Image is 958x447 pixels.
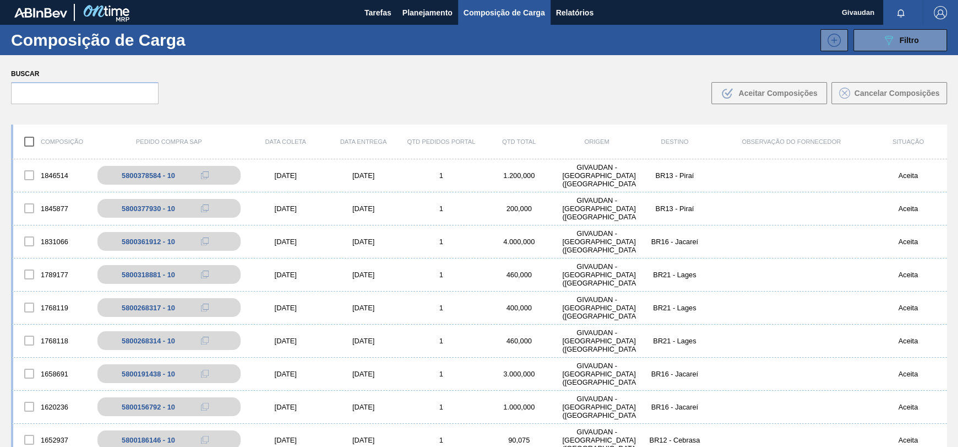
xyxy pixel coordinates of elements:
div: 1 [402,204,480,213]
div: GIVAUDAN - SÃO PAULO (SP) [558,229,635,254]
div: BR16 - Jacareí [636,238,714,246]
div: 400,000 [480,304,558,312]
div: [DATE] [324,403,402,411]
div: Copiar [194,169,216,182]
div: BR21 - Lages [636,271,714,279]
div: 1831066 [13,230,91,253]
div: 5800191438 - 10 [122,370,175,378]
span: Tarefas [364,6,391,19]
div: Observação do Fornecedor [714,138,869,145]
div: 1 [402,304,480,312]
label: Buscar [11,66,159,82]
div: Aceita [869,436,947,444]
div: Aceita [869,204,947,213]
div: Nova Composição [815,29,848,51]
span: Cancelar Composições [854,89,940,98]
div: Data coleta [247,138,324,145]
div: Qtd Total [480,138,558,145]
div: Origem [558,138,635,145]
img: Logout [934,6,947,19]
div: Aceita [869,370,947,378]
div: 5800186146 - 10 [122,436,175,444]
div: BR13 - Piraí [636,204,714,213]
div: 460,000 [480,271,558,279]
div: BR13 - Piraí [636,171,714,180]
div: [DATE] [247,171,324,180]
div: Aceita [869,337,947,345]
div: 90,075 [480,436,558,444]
div: Copiar [194,301,216,314]
div: BR16 - Jacareí [636,370,714,378]
div: [DATE] [324,370,402,378]
button: Filtro [853,29,947,51]
div: [DATE] [247,304,324,312]
div: 1 [402,238,480,246]
div: Copiar [194,433,216,446]
div: Copiar [194,367,216,380]
div: 1846514 [13,164,91,187]
div: Aceita [869,304,947,312]
img: TNhmsLtSVTkK8tSr43FrP2fwEKptu5GPRR3wAAAABJRU5ErkJggg== [14,8,67,18]
span: Filtro [900,36,919,45]
div: Copiar [194,334,216,347]
div: [DATE] [324,304,402,312]
div: 1 [402,271,480,279]
div: [DATE] [324,337,402,345]
div: Copiar [194,400,216,413]
div: [DATE] [247,204,324,213]
div: 1845877 [13,197,91,220]
div: Qtd Pedidos Portal [402,138,480,145]
h1: Composição de Carga [11,34,189,46]
div: Aceita [869,403,947,411]
span: Planejamento [402,6,453,19]
div: GIVAUDAN - SÃO PAULO (SP) [558,262,635,287]
div: BR12 - Cebrasa [636,436,714,444]
div: 5800361912 - 10 [122,238,175,246]
div: 5800378584 - 10 [122,171,175,180]
div: 1.000,000 [480,403,558,411]
div: Data Entrega [324,138,402,145]
div: 4.000,000 [480,238,558,246]
div: 5800156792 - 10 [122,403,175,411]
button: Cancelar Composições [831,82,947,104]
span: Relatórios [556,6,594,19]
div: 1 [402,370,480,378]
div: Composição [13,130,91,153]
div: [DATE] [324,238,402,246]
div: BR16 - Jacareí [636,403,714,411]
div: 1789177 [13,263,91,286]
div: Situação [869,138,947,145]
div: GIVAUDAN - SÃO PAULO (SP) [558,395,635,419]
div: Aceita [869,271,947,279]
div: [DATE] [247,403,324,411]
div: [DATE] [247,337,324,345]
div: 1 [402,403,480,411]
div: 1768119 [13,296,91,319]
div: 1768118 [13,329,91,352]
div: [DATE] [247,238,324,246]
span: Aceitar Composições [738,89,817,98]
div: 5800268317 - 10 [122,304,175,312]
button: Aceitar Composições [711,82,827,104]
div: 5800318881 - 10 [122,271,175,279]
div: Copiar [194,235,216,248]
div: BR21 - Lages [636,337,714,345]
div: [DATE] [247,436,324,444]
div: [DATE] [324,171,402,180]
div: BR21 - Lages [636,304,714,312]
div: 1 [402,436,480,444]
div: GIVAUDAN - SÃO PAULO (SP) [558,163,635,188]
div: Copiar [194,202,216,215]
div: [DATE] [324,204,402,213]
div: 1620236 [13,395,91,418]
div: [DATE] [324,436,402,444]
div: 1658691 [13,362,91,385]
div: GIVAUDAN - SÃO PAULO (SP) [558,295,635,320]
div: 1 [402,171,480,180]
span: Composição de Carga [464,6,545,19]
div: 460,000 [480,337,558,345]
div: GIVAUDAN - SÃO PAULO (SP) [558,328,635,353]
div: 200,000 [480,204,558,213]
div: Pedido Compra SAP [91,138,247,145]
div: Aceita [869,238,947,246]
